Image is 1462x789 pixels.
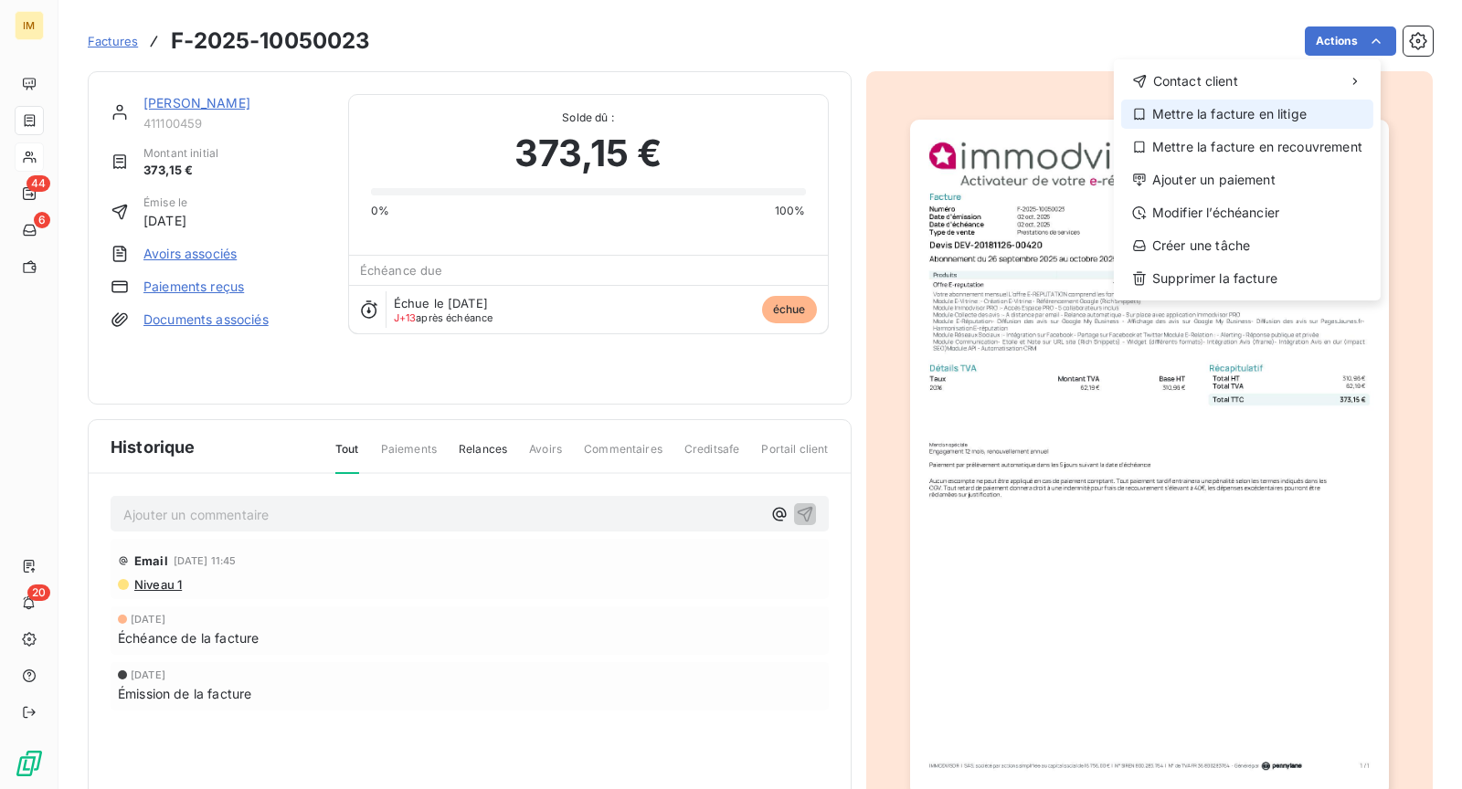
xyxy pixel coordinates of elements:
div: Actions [1114,59,1381,300]
span: Contact client [1153,72,1238,90]
div: Ajouter un paiement [1121,165,1373,195]
iframe: Intercom live chat [1400,727,1444,771]
div: Modifier l’échéancier [1121,198,1373,227]
div: Créer une tâche [1121,231,1373,260]
div: Supprimer la facture [1121,264,1373,293]
div: Mettre la facture en recouvrement [1121,132,1373,162]
div: Mettre la facture en litige [1121,100,1373,129]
